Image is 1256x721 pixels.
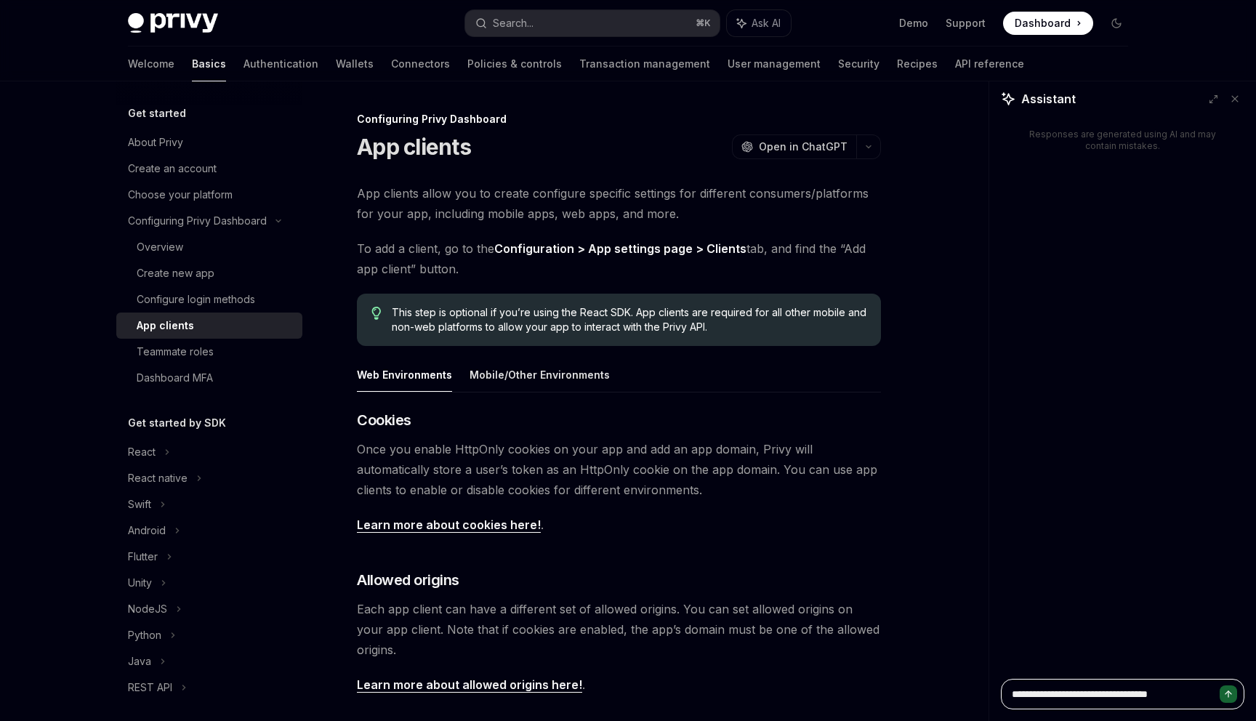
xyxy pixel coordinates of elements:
span: This step is optional if you’re using the React SDK. App clients are required for all other mobil... [392,305,866,334]
div: REST API [128,679,172,696]
div: React [128,443,156,461]
a: Wallets [336,47,374,81]
span: Once you enable HttpOnly cookies on your app and add an app domain, Privy will automatically stor... [357,439,881,500]
svg: Tip [371,307,382,320]
a: Teammate roles [116,339,302,365]
a: App clients [116,313,302,339]
span: Open in ChatGPT [759,140,848,154]
h5: Get started by SDK [128,414,226,432]
span: Dashboard [1015,16,1071,31]
img: dark logo [128,13,218,33]
a: Demo [899,16,928,31]
button: Mobile/Other Environments [470,358,610,392]
button: Search...⌘K [465,10,720,36]
div: Choose your platform [128,186,233,204]
div: Java [128,653,151,670]
button: Send message [1220,685,1237,703]
span: Ask AI [752,16,781,31]
h1: App clients [357,134,471,160]
a: Security [838,47,879,81]
span: . [357,674,881,695]
a: About Privy [116,129,302,156]
span: Cookies [357,410,411,430]
div: Responses are generated using AI and may contain mistakes. [1024,129,1221,152]
div: Configuring Privy Dashboard [128,212,267,230]
div: Create an account [128,160,217,177]
div: Flutter [128,548,158,565]
div: About Privy [128,134,183,151]
a: Dashboard [1003,12,1093,35]
div: Configuring Privy Dashboard [357,112,881,126]
button: Toggle dark mode [1105,12,1128,35]
span: . [357,515,881,535]
a: Connectors [391,47,450,81]
a: Authentication [243,47,318,81]
a: Configuration > App settings page > Clients [494,241,746,257]
div: Android [128,522,166,539]
a: Choose your platform [116,182,302,208]
span: To add a client, go to the tab, and find the “Add app client” button. [357,238,881,279]
div: Dashboard MFA [137,369,213,387]
div: React native [128,470,188,487]
a: Learn more about allowed origins here! [357,677,582,693]
a: API reference [955,47,1024,81]
div: Python [128,627,161,644]
div: Search... [493,15,534,32]
div: App clients [137,317,194,334]
span: Each app client can have a different set of allowed origins. You can set allowed origins on your ... [357,599,881,660]
div: Teammate roles [137,343,214,360]
div: NodeJS [128,600,167,618]
a: User management [728,47,821,81]
a: Learn more about cookies here! [357,517,541,533]
div: Create new app [137,265,214,282]
h5: Get started [128,105,186,122]
a: Transaction management [579,47,710,81]
button: Web Environments [357,358,452,392]
span: Assistant [1021,90,1076,108]
div: Overview [137,238,183,256]
div: Configure login methods [137,291,255,308]
a: Create new app [116,260,302,286]
a: Recipes [897,47,938,81]
span: App clients allow you to create configure specific settings for different consumers/platforms for... [357,183,881,224]
a: Support [946,16,986,31]
a: Create an account [116,156,302,182]
button: Ask AI [727,10,791,36]
a: Policies & controls [467,47,562,81]
span: Allowed origins [357,570,459,590]
div: Unity [128,574,152,592]
div: Swift [128,496,151,513]
button: Open in ChatGPT [732,134,856,159]
a: Dashboard MFA [116,365,302,391]
a: Configure login methods [116,286,302,313]
span: ⌘ K [696,17,711,29]
a: Overview [116,234,302,260]
a: Basics [192,47,226,81]
a: Welcome [128,47,174,81]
